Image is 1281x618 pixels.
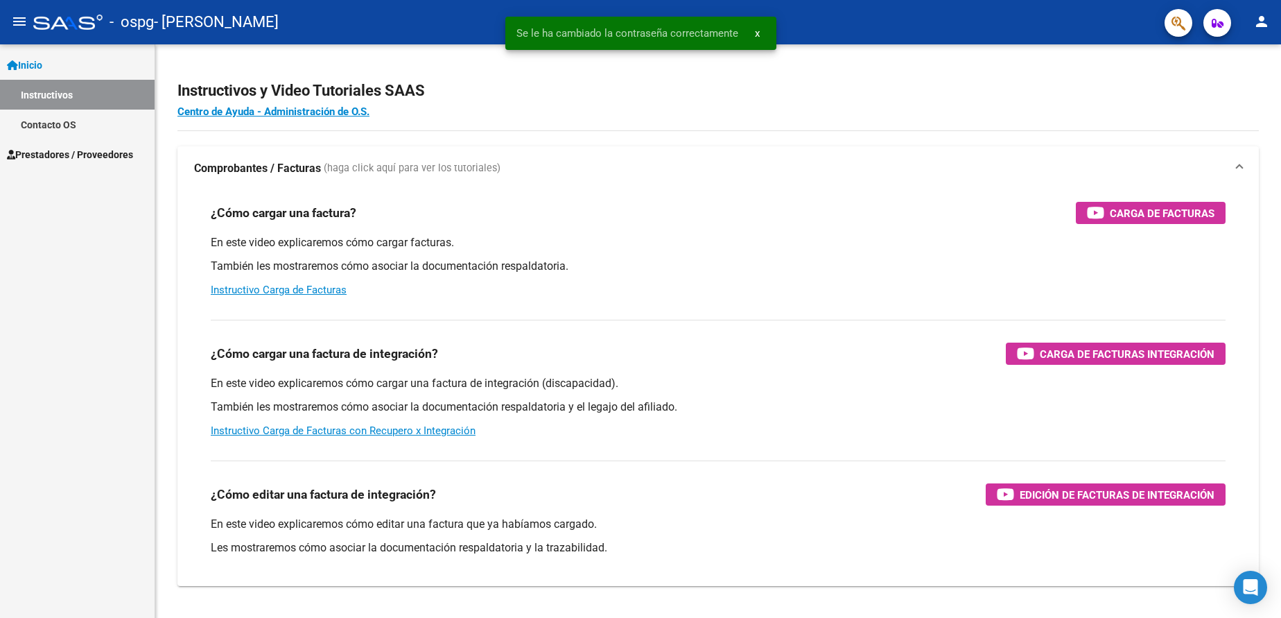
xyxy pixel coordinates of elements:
h3: ¿Cómo cargar una factura? [211,203,356,223]
div: Comprobantes / Facturas (haga click aquí para ver los tutoriales) [177,191,1259,586]
span: Edición de Facturas de integración [1020,486,1214,504]
span: (haga click aquí para ver los tutoriales) [324,161,500,176]
mat-icon: person [1253,13,1270,30]
span: Carga de Facturas [1110,205,1214,222]
strong: Comprobantes / Facturas [194,161,321,176]
button: x [744,21,771,46]
span: x [755,27,760,40]
p: En este video explicaremos cómo cargar facturas. [211,235,1226,250]
a: Centro de Ayuda - Administración de O.S. [177,105,369,118]
span: Carga de Facturas Integración [1040,345,1214,363]
h3: ¿Cómo cargar una factura de integración? [211,344,438,363]
mat-icon: menu [11,13,28,30]
span: - [PERSON_NAME] [154,7,279,37]
button: Edición de Facturas de integración [986,483,1226,506]
h2: Instructivos y Video Tutoriales SAAS [177,78,1259,104]
h3: ¿Cómo editar una factura de integración? [211,485,436,504]
a: Instructivo Carga de Facturas [211,284,347,296]
p: En este video explicaremos cómo editar una factura que ya habíamos cargado. [211,517,1226,532]
p: También les mostraremos cómo asociar la documentación respaldatoria y el legajo del afiliado. [211,400,1226,415]
p: También les mostraremos cómo asociar la documentación respaldatoria. [211,259,1226,274]
a: Instructivo Carga de Facturas con Recupero x Integración [211,424,476,437]
span: Se le ha cambiado la contraseña correctamente [516,26,738,40]
span: Prestadores / Proveedores [7,147,133,162]
p: En este video explicaremos cómo cargar una factura de integración (discapacidad). [211,376,1226,391]
p: Les mostraremos cómo asociar la documentación respaldatoria y la trazabilidad. [211,540,1226,556]
mat-expansion-panel-header: Comprobantes / Facturas (haga click aquí para ver los tutoriales) [177,146,1259,191]
button: Carga de Facturas Integración [1006,343,1226,365]
div: Open Intercom Messenger [1234,571,1267,604]
span: - ospg [110,7,154,37]
button: Carga de Facturas [1076,202,1226,224]
span: Inicio [7,58,42,73]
